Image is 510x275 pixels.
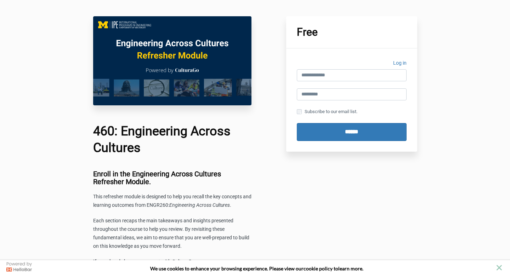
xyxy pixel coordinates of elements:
[334,265,338,271] strong: to
[297,27,407,37] h1: Free
[93,16,252,105] img: c0f10fc-c575-6ff0-c716-7a6e5a06d1b5_EAC_460_Main_Image.png
[495,263,504,272] button: close
[93,123,252,156] h1: 460: Engineering Across Cultures
[150,265,304,271] span: We use cookies to enhance your browsing experience. Please view our
[304,265,333,271] a: cookie policy
[93,194,251,208] span: This refresher module is designed to help you recall the key concepts and learning outcomes from ...
[169,202,230,208] span: Engineering Across Cultures
[230,202,231,208] span: .
[93,226,249,249] span: the course to help you review. By revisiting these fundamental ideas, we aim to ensure that you a...
[338,265,363,271] span: learn more.
[93,259,195,264] strong: If you already have an account with CulturaGo
[297,108,357,116] label: Subscribe to our email list.
[297,109,302,114] input: Subscribe to our email list.
[93,218,233,232] span: Each section recaps the main takeaways and insights presented throughout
[93,170,252,186] h3: Enroll in the Engineering Across Cultures Refresher Module.
[393,59,407,69] a: Log in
